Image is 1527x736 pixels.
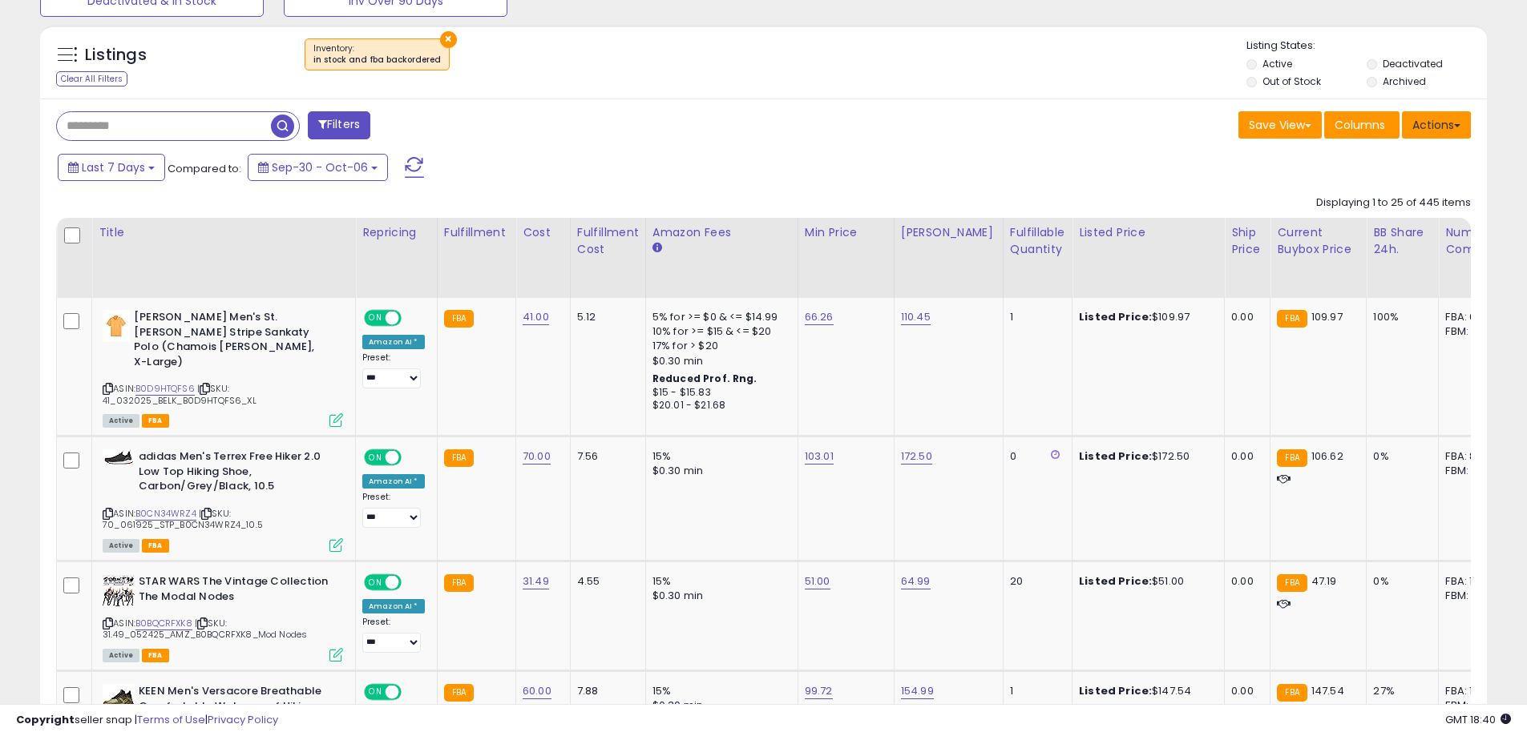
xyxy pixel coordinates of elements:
b: Listed Price: [1079,683,1152,698]
strong: Copyright [16,712,75,727]
div: 0 [1010,449,1060,464]
span: All listings currently available for purchase on Amazon [103,649,139,662]
a: 110.45 [901,309,931,325]
a: 154.99 [901,683,934,699]
div: $0.30 min [652,589,786,603]
span: FBA [142,539,169,553]
a: 64.99 [901,573,931,589]
div: FBA: 8 [1445,449,1498,464]
div: 5% for >= $0 & <= $14.99 [652,310,786,324]
div: 1 [1010,310,1060,324]
div: 15% [652,574,786,589]
div: 0% [1373,449,1426,464]
div: ASIN: [103,449,343,550]
span: All listings currently available for purchase on Amazon [103,539,139,553]
div: 5.12 [577,310,633,324]
label: Archived [1383,74,1426,88]
span: OFF [399,312,425,325]
div: Amazon AI * [362,474,425,489]
div: 10% for >= $15 & <= $20 [652,324,786,339]
span: Last 7 Days [82,159,145,175]
a: 60.00 [523,683,551,699]
label: Deactivated [1383,57,1443,70]
div: Num of Comp. [1445,224,1504,258]
a: 66.26 [805,309,834,325]
span: 47.19 [1311,573,1337,589]
div: $20.01 - $21.68 [652,399,786,412]
span: ON [366,312,386,325]
div: 0% [1373,574,1426,589]
span: Compared to: [168,161,241,176]
span: | SKU: 70_061925_STP_B0CN34WRZ4_10.5 [103,507,263,531]
img: 31hk7IEc6UL._SL40_.jpg [103,449,135,465]
div: FBA: 1 [1445,684,1498,698]
div: Title [99,224,349,241]
span: 2025-10-14 18:40 GMT [1445,712,1511,727]
span: Columns [1335,117,1385,133]
div: Repricing [362,224,430,241]
span: FBA [142,414,169,428]
span: Inventory : [313,42,441,66]
a: B0BQCRFXK8 [135,617,192,630]
label: Out of Stock [1262,74,1321,88]
small: FBA [444,449,474,467]
div: Min Price [805,224,887,241]
div: in stock and fba backordered [313,54,441,66]
div: Amazon AI * [362,599,425,613]
div: 15% [652,684,786,698]
div: Fulfillable Quantity [1010,224,1065,258]
div: [PERSON_NAME] [901,224,996,241]
p: Listing States: [1246,38,1487,54]
img: 41rue72RT4L._SL40_.jpg [103,684,135,716]
button: Sep-30 - Oct-06 [248,154,388,181]
b: Listed Price: [1079,309,1152,324]
div: FBM: 1 [1445,589,1498,603]
button: Save View [1238,111,1322,139]
div: Preset: [362,352,425,388]
span: OFF [399,576,425,589]
div: Preset: [362,492,425,528]
div: $172.50 [1079,449,1212,464]
div: Clear All Filters [56,71,127,86]
a: 99.72 [805,683,833,699]
div: 7.56 [577,449,633,464]
div: Amazon Fees [652,224,791,241]
a: 31.49 [523,573,549,589]
span: All listings currently available for purchase on Amazon [103,414,139,428]
div: FBM: 0 [1445,324,1498,339]
div: Fulfillment Cost [577,224,639,258]
div: 27% [1373,684,1426,698]
div: ASIN: [103,574,343,660]
button: × [440,31,457,48]
label: Active [1262,57,1292,70]
small: FBA [1277,684,1307,702]
b: [PERSON_NAME] Men's St. [PERSON_NAME] Stripe Sankaty Polo (Chamois [PERSON_NAME], X-Large) [134,310,329,373]
b: adidas Men's Terrex Free Hiker 2.0 Low Top Hiking Shoe, Carbon/Grey/Black, 10.5 [139,449,333,498]
div: Preset: [362,617,425,653]
div: FBA: 18 [1445,574,1498,589]
div: $51.00 [1079,574,1212,589]
div: ASIN: [103,310,343,425]
small: FBA [1277,310,1307,328]
a: B0D9HTQFS6 [135,382,195,396]
button: Filters [308,111,370,139]
div: Fulfillment [444,224,509,241]
b: Listed Price: [1079,573,1152,589]
div: FBM: 1 [1445,464,1498,478]
small: FBA [444,310,474,328]
a: 51.00 [805,573,830,589]
a: B0CN34WRZ4 [135,507,196,521]
div: Amazon AI * [362,335,425,349]
div: BB Share 24h. [1373,224,1432,258]
span: OFF [399,451,425,465]
div: Current Buybox Price [1277,224,1359,258]
div: 0.00 [1231,574,1258,589]
div: Ship Price [1231,224,1263,258]
div: 0.00 [1231,684,1258,698]
span: ON [366,686,386,699]
button: Columns [1324,111,1400,139]
span: FBA [142,649,169,662]
button: Last 7 Days [58,154,165,181]
div: 100% [1373,310,1426,324]
b: Listed Price: [1079,448,1152,464]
